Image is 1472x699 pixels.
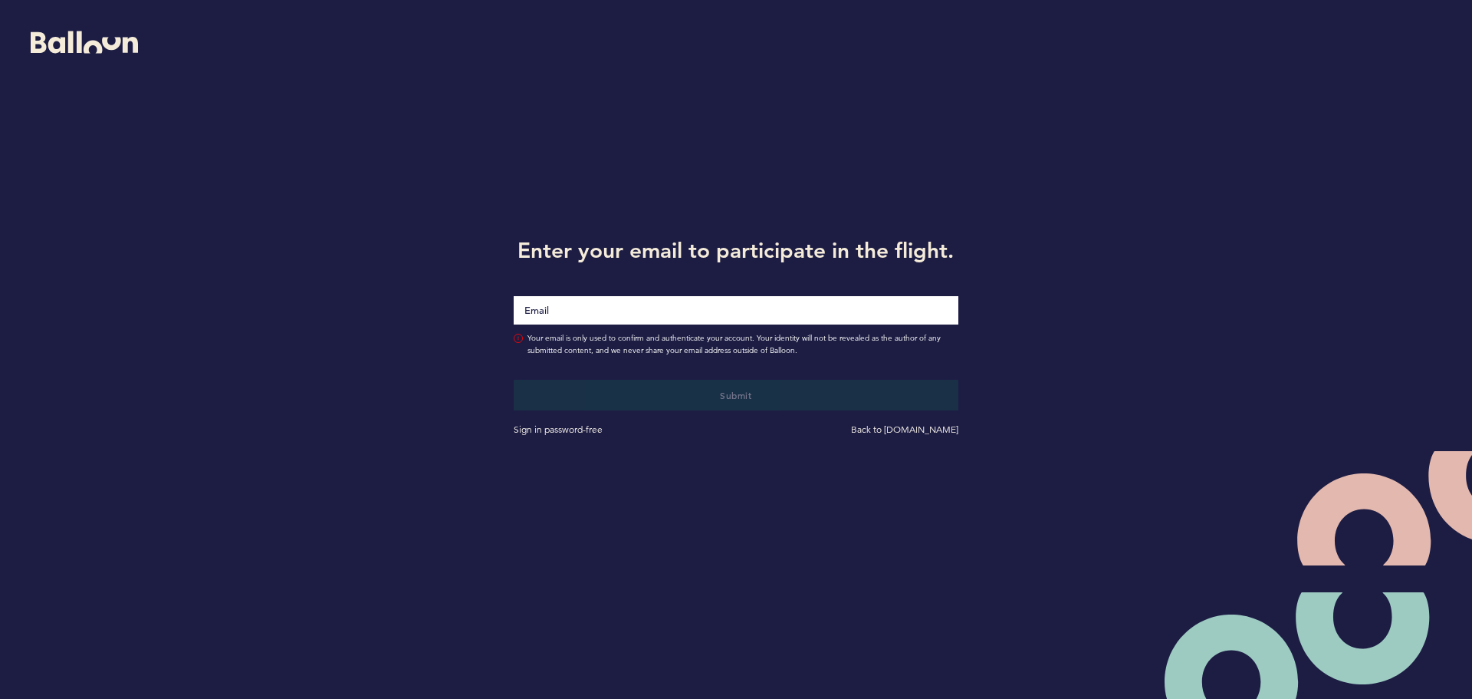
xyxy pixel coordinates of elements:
input: Email [514,296,958,325]
a: Sign in password-free [514,424,603,435]
h1: Enter your email to participate in the flight. [502,235,970,265]
button: Submit [514,380,958,410]
span: Your email is only used to confirm and authenticate your account. Your identity will not be revea... [527,332,958,357]
span: Submit [720,389,751,401]
a: Back to [DOMAIN_NAME] [851,424,958,435]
